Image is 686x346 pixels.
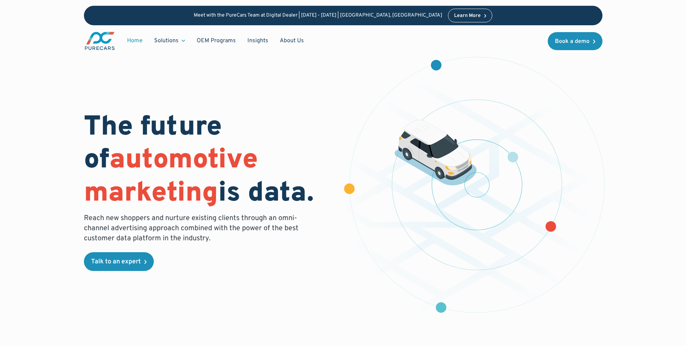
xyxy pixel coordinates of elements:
div: Book a demo [555,39,589,44]
a: OEM Programs [191,34,242,48]
a: Home [121,34,148,48]
a: Learn More [448,9,493,22]
span: automotive marketing [84,143,258,211]
div: Solutions [148,34,191,48]
h1: The future of is data. [84,111,335,210]
div: Learn More [454,13,481,18]
a: main [84,31,116,51]
div: Solutions [154,37,179,45]
a: About Us [274,34,310,48]
p: Meet with the PureCars Team at Digital Dealer | [DATE] - [DATE] | [GEOGRAPHIC_DATA], [GEOGRAPHIC_... [194,13,442,19]
a: Insights [242,34,274,48]
a: Talk to an expert [84,252,154,271]
a: Book a demo [548,32,602,50]
p: Reach new shoppers and nurture existing clients through an omni-channel advertising approach comb... [84,213,303,244]
img: purecars logo [84,31,116,51]
img: illustration of a vehicle [394,120,477,185]
div: Talk to an expert [91,259,141,265]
